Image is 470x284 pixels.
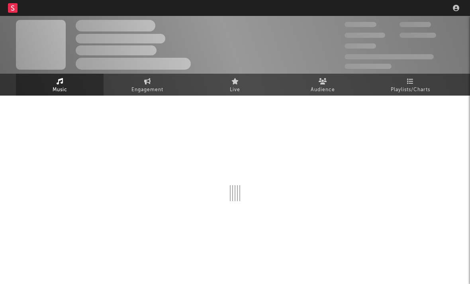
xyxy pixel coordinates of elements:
a: Engagement [104,74,191,96]
span: Live [230,85,240,95]
span: Music [53,85,67,95]
a: Live [191,74,279,96]
a: Audience [279,74,366,96]
span: Jump Score: 85.0 [345,64,392,69]
span: Audience [311,85,335,95]
span: 50,000,000 [345,33,385,38]
span: Engagement [131,85,163,95]
span: Playlists/Charts [391,85,430,95]
span: 100,000 [345,43,376,49]
span: 100,000 [399,22,431,27]
a: Playlists/Charts [366,74,454,96]
a: Music [16,74,104,96]
span: 300,000 [345,22,376,27]
span: 1,000,000 [399,33,436,38]
span: 50,000,000 Monthly Listeners [345,54,434,59]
